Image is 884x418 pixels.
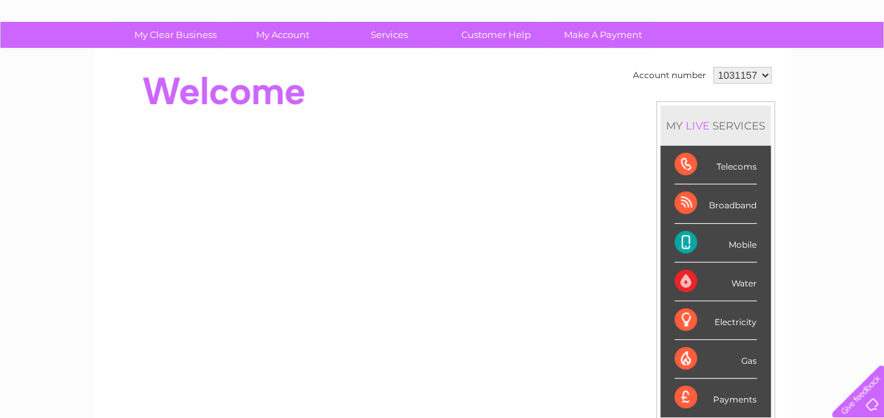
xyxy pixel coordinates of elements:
[117,22,233,48] a: My Clear Business
[545,22,661,48] a: Make A Payment
[110,8,775,68] div: Clear Business is a trading name of Verastar Limited (registered in [GEOGRAPHIC_DATA] No. 3667643...
[672,60,703,70] a: Energy
[636,60,663,70] a: Water
[674,262,757,301] div: Water
[838,60,871,70] a: Log out
[224,22,340,48] a: My Account
[629,63,710,87] td: Account number
[674,224,757,262] div: Mobile
[619,7,716,25] a: 0333 014 3131
[674,340,757,379] div: Gas
[674,379,757,417] div: Payments
[711,60,753,70] a: Telecoms
[674,146,757,184] div: Telecoms
[674,184,757,223] div: Broadband
[31,37,103,80] img: logo.png
[683,119,712,132] div: LIVE
[762,60,782,70] a: Blog
[660,106,771,146] div: MY SERVICES
[438,22,554,48] a: Customer Help
[331,22,447,48] a: Services
[790,60,825,70] a: Contact
[674,301,757,340] div: Electricity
